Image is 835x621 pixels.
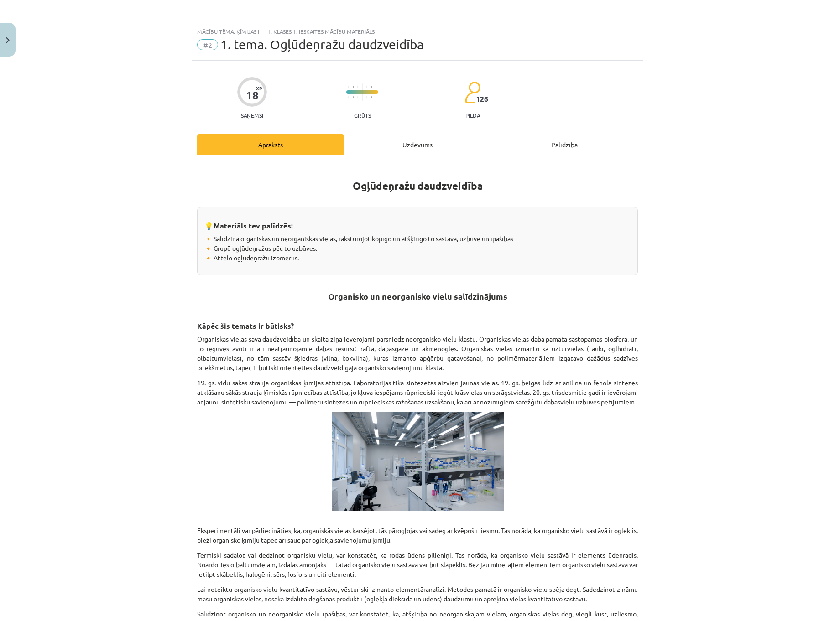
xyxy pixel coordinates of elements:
img: icon-short-line-57e1e144782c952c97e751825c79c345078a6d821885a25fce030b3d8c18986b.svg [371,96,372,98]
img: icon-short-line-57e1e144782c952c97e751825c79c345078a6d821885a25fce030b3d8c18986b.svg [348,86,349,88]
p: Eksperimentāli var pārliecināties, ka, organiskās vielas karsējot, tās pārogļojas vai sadeg ar kv... [197,516,638,545]
p: 19. gs. vidū sākās strauja organiskās ķīmijas attīstība. Laboratorijās tika sintezētas aizvien ja... [197,378,638,407]
img: icon-short-line-57e1e144782c952c97e751825c79c345078a6d821885a25fce030b3d8c18986b.svg [366,96,367,98]
div: 18 [246,89,259,102]
p: Organiskās vielas savā daudzveidībā un skaita ziņā ievērojami pārsniedz neorganisko vielu klāstu.... [197,334,638,373]
span: XP [256,86,262,91]
strong: Materiāls tev palīdzēs: [214,221,293,230]
img: icon-short-line-57e1e144782c952c97e751825c79c345078a6d821885a25fce030b3d8c18986b.svg [348,96,349,98]
img: icon-short-line-57e1e144782c952c97e751825c79c345078a6d821885a25fce030b3d8c18986b.svg [357,86,358,88]
img: icon-short-line-57e1e144782c952c97e751825c79c345078a6d821885a25fce030b3d8c18986b.svg [353,96,354,98]
div: Mācību tēma: Ķīmijas i - 11. klases 1. ieskaites mācību materiāls [197,28,638,35]
strong: Ogļūdeņražu daudzveidība [353,179,483,192]
p: Grūts [354,112,371,119]
span: 1. tema. Ogļūdeņražu daudzveidība [220,37,424,52]
img: icon-short-line-57e1e144782c952c97e751825c79c345078a6d821885a25fce030b3d8c18986b.svg [366,86,367,88]
img: icon-short-line-57e1e144782c952c97e751825c79c345078a6d821885a25fce030b3d8c18986b.svg [357,96,358,98]
div: Palīdzība [491,134,638,155]
img: icon-short-line-57e1e144782c952c97e751825c79c345078a6d821885a25fce030b3d8c18986b.svg [353,86,354,88]
div: Uzdevums [344,134,491,155]
span: #2 [197,39,218,50]
p: Lai noteiktu organisko vielu kvantitatīvo sastāvu, vēsturiski izmanto elementāranalīzi. Metodes p... [197,585,638,604]
img: icon-short-line-57e1e144782c952c97e751825c79c345078a6d821885a25fce030b3d8c18986b.svg [371,86,372,88]
p: pilda [465,112,480,119]
img: icon-short-line-57e1e144782c952c97e751825c79c345078a6d821885a25fce030b3d8c18986b.svg [376,86,376,88]
img: icon-short-line-57e1e144782c952c97e751825c79c345078a6d821885a25fce030b3d8c18986b.svg [376,96,376,98]
img: icon-long-line-d9ea69661e0d244f92f715978eff75569469978d946b2353a9bb055b3ed8787d.svg [362,83,363,101]
img: students-c634bb4e5e11cddfef0936a35e636f08e4e9abd3cc4e673bd6f9a4125e45ecb1.svg [464,81,480,104]
p: Saņemsi [237,112,267,119]
img: icon-close-lesson-0947bae3869378f0d4975bcd49f059093ad1ed9edebbc8119c70593378902aed.svg [6,37,10,43]
p: Termiski sadalot vai dedzinot organisku vielu, var konstatēt, ka rodas ūdens pilieniņi. Tas norād... [197,550,638,579]
span: 126 [476,95,488,103]
strong: Kāpēc šis temats ir būtisks? [197,321,294,331]
div: Apraksts [197,134,344,155]
p: 🔸 Salīdzina organiskās un neorganiskās vielas, raksturojot kopīgo un atšķirīgo to sastāvā, uzbūvē... [204,234,631,263]
strong: Organisko un neorganisko vielu salīdzinājums [328,291,507,301]
h3: 💡 [204,214,631,231]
